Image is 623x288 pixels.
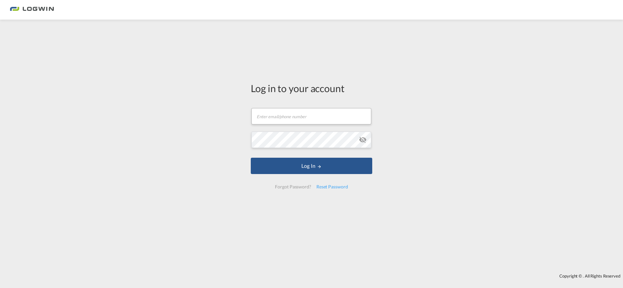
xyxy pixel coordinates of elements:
div: Log in to your account [251,81,372,95]
div: Forgot Password? [272,181,313,193]
button: LOGIN [251,158,372,174]
img: 2761ae10d95411efa20a1f5e0282d2d7.png [10,3,54,17]
div: Reset Password [314,181,351,193]
input: Enter email/phone number [251,108,371,124]
md-icon: icon-eye-off [359,136,367,144]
